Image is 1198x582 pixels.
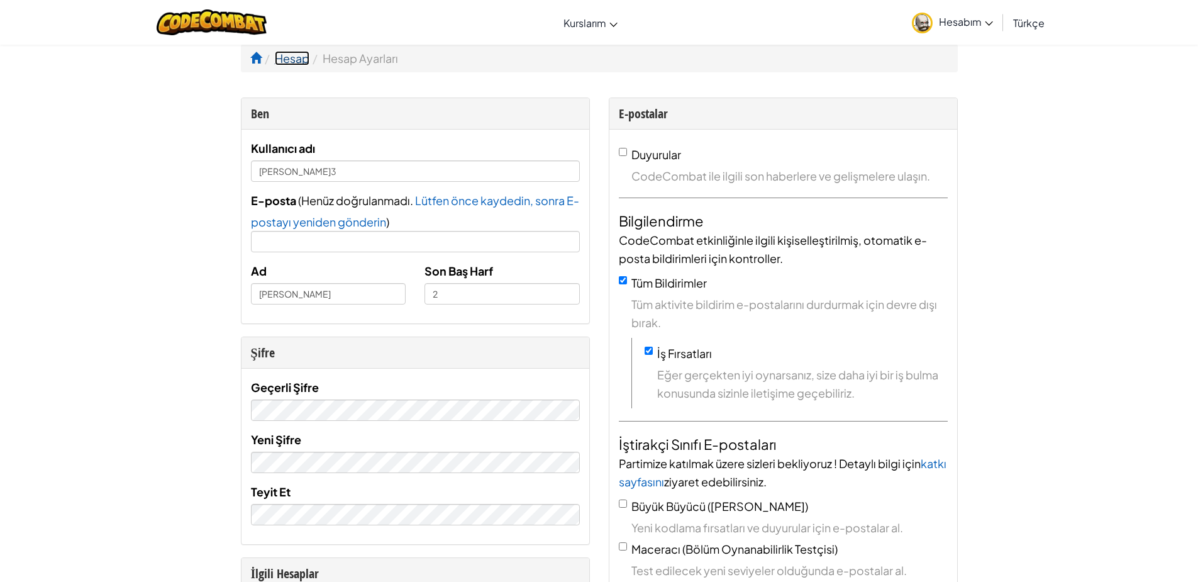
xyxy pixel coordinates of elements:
label: Tüm Bildirimler [631,276,707,290]
span: Büyük Büyücü [631,499,706,513]
div: E-postalar [619,104,948,123]
img: avatar [912,13,933,33]
span: CodeCombat etkinliğinle ilgili kişiselleştirilmiş, otomatik e-posta bildirimleri için kontroller. [619,233,927,266]
span: Hesabım [939,15,993,28]
a: Türkçe [1007,6,1051,40]
img: CodeCombat logo [157,9,267,35]
label: Yeni Şifre [251,430,301,449]
span: ) [386,215,389,229]
label: Son Baş Harf [424,262,493,280]
span: Lütfen önce kaydedin, sonra E-postayı yeniden gönderin [251,193,579,229]
span: Test edilecek yeni seviyeler olduğunda e-postalar al. [631,561,948,579]
span: Yeni kodlama fırsatları ve duyurular için e-postalar al. [631,518,948,537]
label: İş Fırsatları [657,346,712,361]
span: Türkçe [1013,16,1045,30]
li: Hesap Ayarları [309,49,398,67]
span: E-posta [251,193,296,208]
a: Hesabım [906,3,999,42]
div: Ben [251,104,580,123]
div: Şifre [251,344,580,362]
label: Geçerli Şifre [251,378,319,396]
span: Tüm aktivite bildirim e-postalarını durdurmak için devre dışı bırak. [631,295,948,332]
span: Kurslarım [563,16,606,30]
label: Ad [251,262,267,280]
label: Teyit Et [251,483,291,501]
span: Maceracı [631,542,680,556]
label: Kullanıcı adı [251,139,315,157]
label: Duyurular [631,147,681,162]
a: Hesap [275,51,309,65]
h4: Bilgilendirme [619,211,948,231]
span: ( [296,193,301,208]
span: Eğer gerçekten iyi oynarsanız, size daha iyi bir iş bulma konusunda sizinle iletişime geçebiliriz. [657,366,948,402]
h4: İştirakçi Sınıfı E-postaları [619,434,948,454]
span: (Bölüm Oynanabilirlik Testçisi) [682,542,838,556]
span: ([PERSON_NAME]) [707,499,808,513]
span: ziyaret edebilirsiniz. [664,474,767,489]
span: Partimize katılmak üzere sizleri bekliyoruz ! Detaylı bilgi için [619,456,921,471]
span: Henüz doğrulanmadı. [301,193,415,208]
a: Kurslarım [557,6,624,40]
span: CodeCombat ile ilgili son haberlere ve gelişmelere ulaşın. [631,167,948,185]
